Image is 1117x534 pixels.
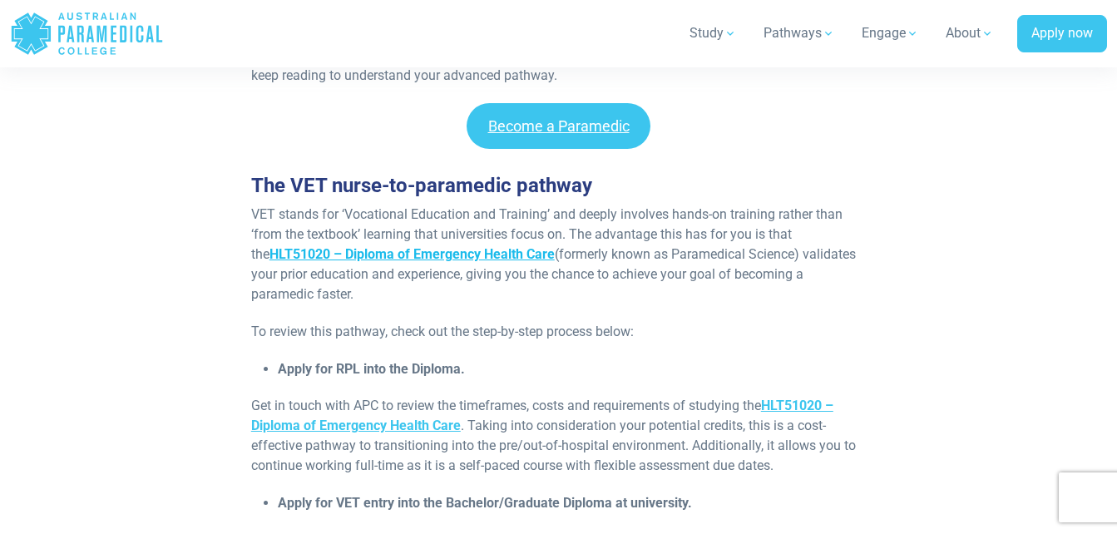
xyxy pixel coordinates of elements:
a: Australian Paramedical College [10,7,164,61]
a: Apply now [1017,15,1107,53]
a: Study [680,10,747,57]
span: To review this pathway, check out the step-by-step process below: [251,324,634,339]
a: About [936,10,1004,57]
span: Apply for VET entry into the Bachelor/Graduate Diploma at university. [278,495,692,511]
a: HLT51020 – Diploma of Emergency Health Care [269,246,555,262]
span: The VET nurse-to-paramedic pathway [251,174,592,197]
span: VET stands for ‘Vocational Education and Training’ and deeply involves hands-on training rather t... [251,206,856,302]
a: Pathways [754,10,845,57]
a: Become a Paramedic [467,103,651,149]
span: Get in touch with APC to review the timeframes, costs and requirements of studying the . Taking i... [251,398,856,473]
a: Engage [852,10,929,57]
span: Apply for RPL into the Diploma. [278,361,465,377]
